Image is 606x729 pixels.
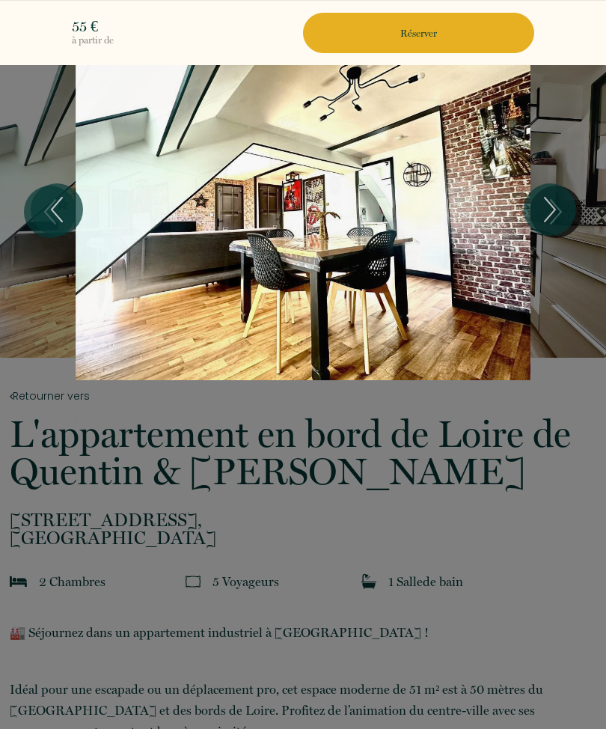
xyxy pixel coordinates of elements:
[72,34,300,47] p: à partir de
[308,26,529,40] p: Réserver
[31,183,83,236] button: Previous
[303,13,534,53] button: Réserver
[524,183,576,236] button: Next
[72,19,300,34] p: 55 €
